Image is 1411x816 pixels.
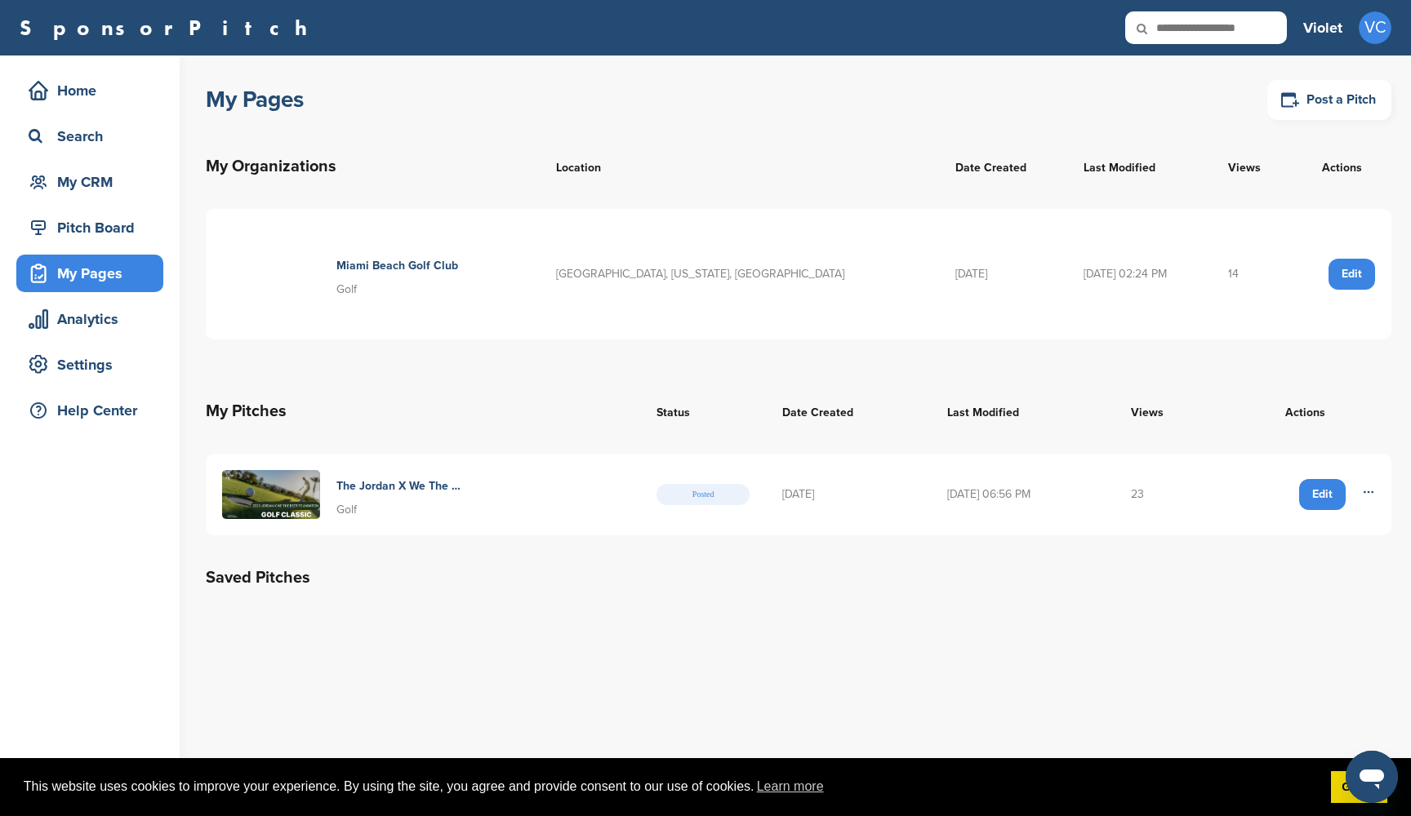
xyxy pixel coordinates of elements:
[754,774,826,799] a: learn more about cookies
[540,137,939,196] th: Location
[1303,16,1342,39] h3: Violet
[24,396,163,425] div: Help Center
[657,484,750,505] span: Posted
[206,382,640,441] th: My Pitches
[766,382,931,441] th: Date Created
[1299,479,1346,510] a: Edit
[336,257,458,275] h4: Miami Beach Golf Club
[20,17,318,38] a: SponsorPitch
[939,209,1068,339] td: [DATE]
[1115,382,1218,441] th: Views
[206,85,304,114] h1: My Pages
[24,350,163,379] div: Settings
[336,503,357,517] span: Golf
[1346,751,1398,803] iframe: Button to launch messaging window
[1219,382,1391,441] th: Actions
[336,477,463,495] h4: The Jordan X We The Best Golf Classic 2025 – Where Sports, Music & Philanthropy Collide
[1267,80,1391,120] a: Post a Pitch
[222,225,320,323] img: Logo miamibeach
[640,382,766,441] th: Status
[1067,137,1212,196] th: Last Modified
[24,167,163,197] div: My CRM
[1212,137,1293,196] th: Views
[24,213,163,242] div: Pitch Board
[16,255,163,292] a: My Pages
[540,209,939,339] td: [GEOGRAPHIC_DATA], [US_STATE], [GEOGRAPHIC_DATA]
[16,300,163,338] a: Analytics
[16,118,163,155] a: Search
[1331,771,1387,804] a: dismiss cookie message
[16,392,163,429] a: Help Center
[222,470,624,519] a: Screenshot 2025 09 15 at 6.21.46%e2%80%afpm The Jordan X We The Best Golf Classic 2025 – Where Sp...
[1293,137,1391,196] th: Actions
[16,209,163,246] a: Pitch Board
[16,163,163,201] a: My CRM
[16,346,163,384] a: Settings
[222,225,523,323] a: Logo miamibeach Miami Beach Golf Club Golf
[1212,209,1293,339] td: 14
[336,282,357,296] span: Golf
[24,122,163,151] div: Search
[16,72,163,109] a: Home
[24,76,163,105] div: Home
[1067,209,1212,339] td: [DATE] 02:24 PM
[939,137,1068,196] th: Date Created
[1303,10,1342,46] a: Violet
[1329,259,1375,290] a: Edit
[24,304,163,334] div: Analytics
[206,565,1391,591] h2: Saved Pitches
[24,259,163,288] div: My Pages
[931,454,1115,535] td: [DATE] 06:56 PM
[766,454,931,535] td: [DATE]
[222,470,320,519] img: Screenshot 2025 09 15 at 6.21.46%e2%80%afpm
[931,382,1115,441] th: Last Modified
[206,137,540,196] th: My Organizations
[24,774,1318,799] span: This website uses cookies to improve your experience. By using the site, you agree and provide co...
[1359,11,1391,44] span: VC
[1115,454,1218,535] td: 23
